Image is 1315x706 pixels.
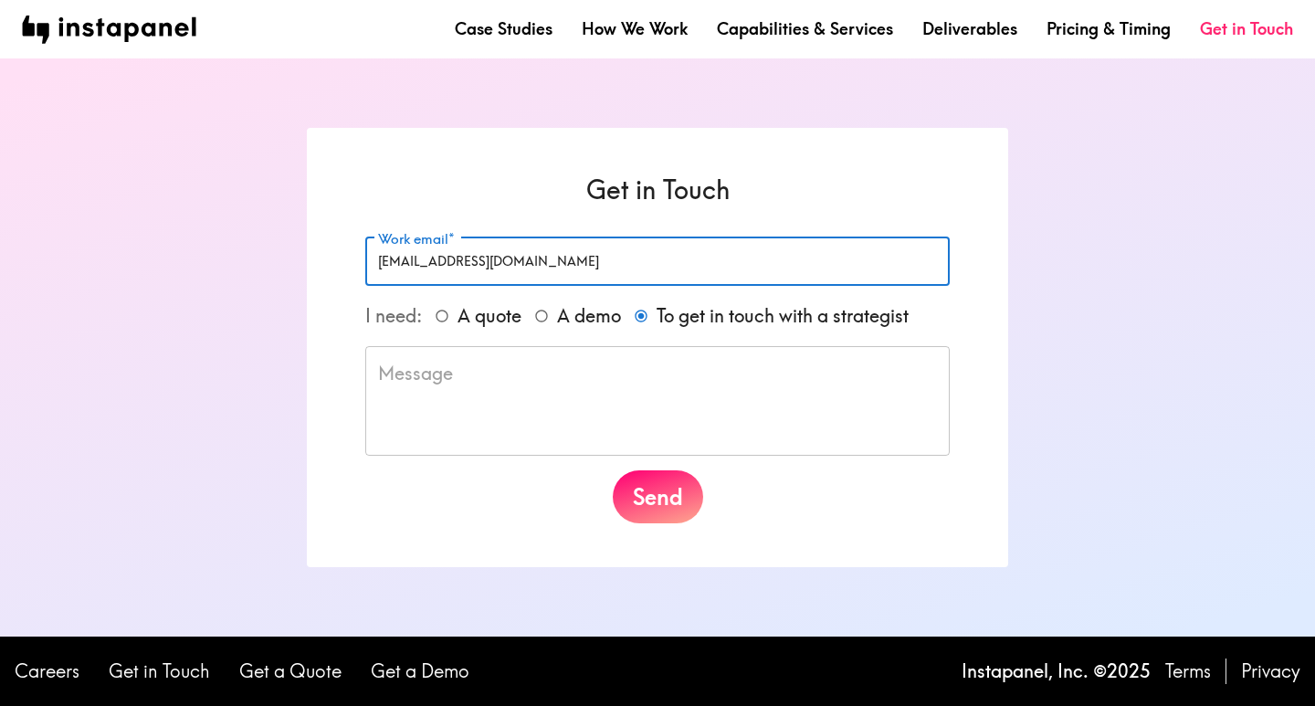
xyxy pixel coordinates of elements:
[109,659,210,684] a: Get in Touch
[557,303,621,329] span: A demo
[922,17,1017,40] a: Deliverables
[657,303,909,329] span: To get in touch with a strategist
[613,470,703,523] button: Send
[458,303,521,329] span: A quote
[582,17,688,40] a: How We Work
[455,17,552,40] a: Case Studies
[717,17,893,40] a: Capabilities & Services
[371,659,469,684] a: Get a Demo
[22,16,196,44] img: instapanel
[365,305,422,327] span: I need:
[1200,17,1293,40] a: Get in Touch
[365,172,950,207] h6: Get in Touch
[15,659,79,684] a: Careers
[1241,659,1300,684] a: Privacy
[239,659,342,684] a: Get a Quote
[962,659,1151,684] p: Instapanel, Inc. © 2025
[1165,659,1211,684] a: Terms
[378,229,454,249] label: Work email*
[1047,17,1171,40] a: Pricing & Timing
